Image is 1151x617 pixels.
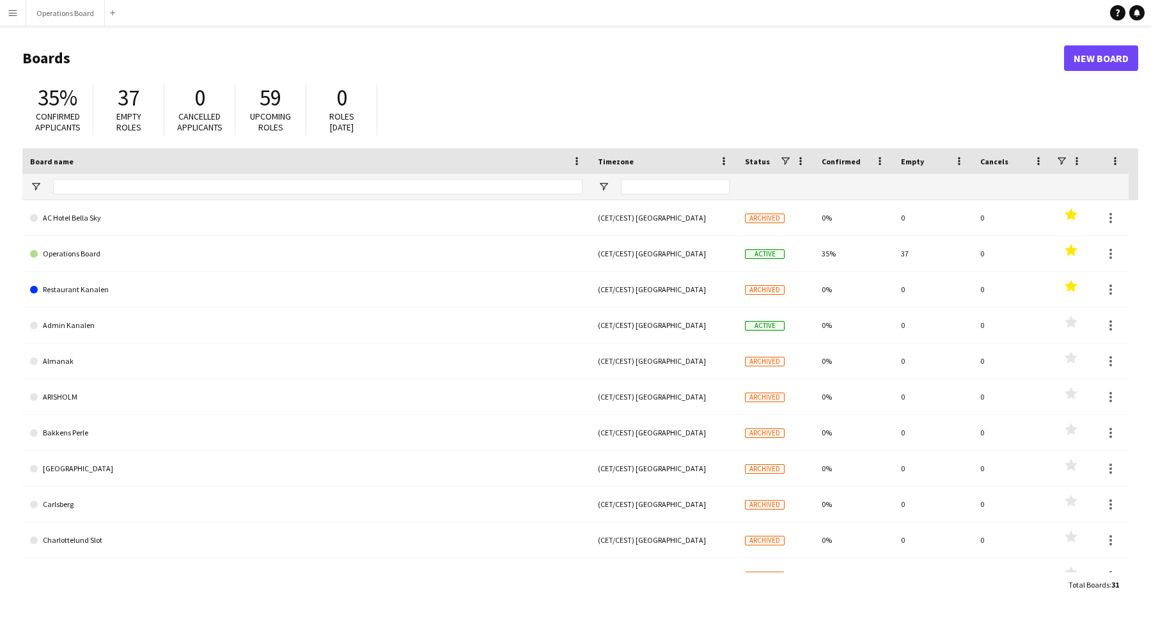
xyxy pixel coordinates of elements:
span: Archived [745,464,785,474]
div: 0 [893,343,973,379]
a: Charlottelund Slot [30,522,583,558]
div: 37 [893,236,973,271]
span: 31 [1111,580,1119,590]
div: 35% [814,236,893,271]
div: 0 [893,308,973,343]
span: Archived [745,357,785,366]
button: Operations Board [26,1,105,26]
div: 0 [973,272,1052,307]
div: (CET/CEST) [GEOGRAPHIC_DATA] [590,200,737,235]
a: Firm Living [30,558,583,594]
span: Active [745,321,785,331]
a: Admin Kanalen [30,308,583,343]
div: 0 [973,522,1052,558]
span: Archived [745,536,785,545]
span: Total Boards [1069,580,1109,590]
input: Timezone Filter Input [621,179,730,194]
div: 0 [893,522,973,558]
div: 0% [814,522,893,558]
a: Almanak [30,343,583,379]
span: 59 [260,84,281,112]
div: 0 [893,487,973,522]
div: 0 [893,451,973,486]
span: Cancelled applicants [177,111,223,133]
button: Open Filter Menu [30,181,42,192]
a: ARISHOLM [30,379,583,415]
span: Active [745,249,785,259]
span: Roles [DATE] [329,111,354,133]
div: 0% [814,487,893,522]
span: 35% [38,84,77,112]
div: 0 [893,558,973,593]
span: Status [745,157,770,166]
span: Board name [30,157,74,166]
span: Upcoming roles [250,111,291,133]
a: Restaurant Kanalen [30,272,583,308]
a: [GEOGRAPHIC_DATA] [30,451,583,487]
div: 0% [814,558,893,593]
span: Archived [745,285,785,295]
span: Empty [901,157,924,166]
span: Archived [745,214,785,223]
div: (CET/CEST) [GEOGRAPHIC_DATA] [590,272,737,307]
div: (CET/CEST) [GEOGRAPHIC_DATA] [590,451,737,486]
div: (CET/CEST) [GEOGRAPHIC_DATA] [590,415,737,450]
div: (CET/CEST) [GEOGRAPHIC_DATA] [590,558,737,593]
div: (CET/CEST) [GEOGRAPHIC_DATA] [590,308,737,343]
div: (CET/CEST) [GEOGRAPHIC_DATA] [590,379,737,414]
span: Confirmed applicants [35,111,81,133]
span: 37 [118,84,139,112]
div: 0 [973,487,1052,522]
div: 0 [973,343,1052,379]
div: 0 [973,558,1052,593]
div: 0 [973,308,1052,343]
a: Bakkens Perle [30,415,583,451]
span: Archived [745,428,785,438]
div: 0% [814,451,893,486]
a: New Board [1064,45,1138,71]
div: (CET/CEST) [GEOGRAPHIC_DATA] [590,343,737,379]
a: Operations Board [30,236,583,272]
span: Cancels [980,157,1008,166]
input: Board name Filter Input [53,179,583,194]
div: 0% [814,379,893,414]
a: Carlsberg [30,487,583,522]
div: (CET/CEST) [GEOGRAPHIC_DATA] [590,236,737,271]
div: 0% [814,415,893,450]
div: 0 [893,272,973,307]
div: 0 [893,200,973,235]
div: 0 [893,379,973,414]
h1: Boards [22,49,1064,68]
div: 0 [973,379,1052,414]
div: 0 [973,451,1052,486]
div: 0 [893,415,973,450]
div: 0% [814,200,893,235]
a: AC Hotel Bella Sky [30,200,583,236]
div: (CET/CEST) [GEOGRAPHIC_DATA] [590,522,737,558]
div: 0 [973,415,1052,450]
div: : [1069,572,1119,597]
div: 0% [814,308,893,343]
div: 0% [814,272,893,307]
span: 0 [336,84,347,112]
div: (CET/CEST) [GEOGRAPHIC_DATA] [590,487,737,522]
div: 0 [973,200,1052,235]
div: 0 [973,236,1052,271]
span: Timezone [598,157,634,166]
button: Open Filter Menu [598,181,609,192]
span: 0 [194,84,205,112]
span: Archived [745,393,785,402]
span: Archived [745,572,785,581]
div: 0% [814,343,893,379]
span: Archived [745,500,785,510]
span: Confirmed [822,157,861,166]
span: Empty roles [116,111,141,133]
